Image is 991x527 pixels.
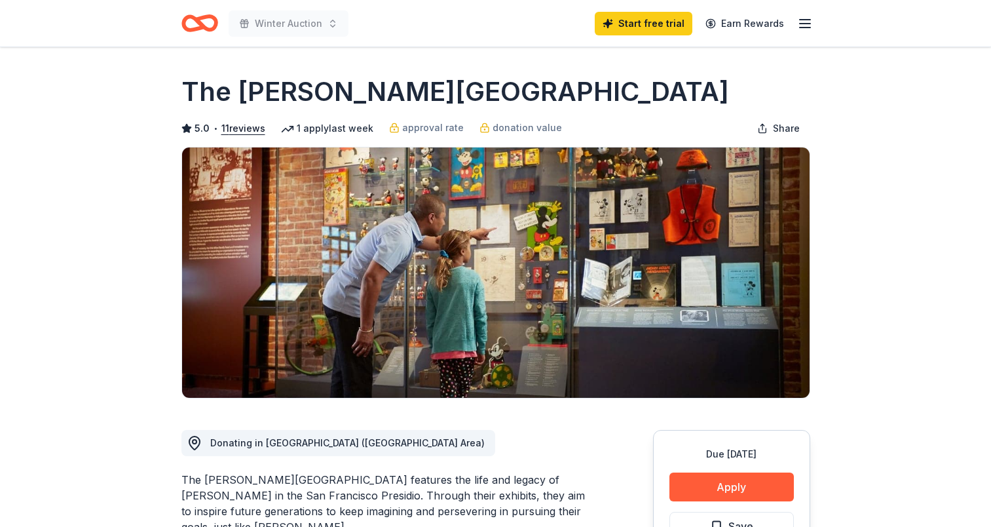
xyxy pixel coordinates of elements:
button: 11reviews [221,121,265,136]
div: Due [DATE] [669,446,794,462]
span: • [213,123,217,134]
h1: The [PERSON_NAME][GEOGRAPHIC_DATA] [181,73,729,110]
button: Apply [669,473,794,501]
span: donation value [493,120,562,136]
a: Home [181,8,218,39]
span: Share [773,121,800,136]
span: approval rate [402,120,464,136]
a: approval rate [389,120,464,136]
a: Start free trial [595,12,692,35]
span: Winter Auction [255,16,322,31]
a: donation value [479,120,562,136]
a: Earn Rewards [698,12,792,35]
span: 5.0 [195,121,210,136]
span: Donating in [GEOGRAPHIC_DATA] ([GEOGRAPHIC_DATA] Area) [210,437,485,448]
div: 1 apply last week [281,121,373,136]
img: Image for The Walt Disney Museum [182,147,810,398]
button: Share [747,115,810,142]
button: Winter Auction [229,10,348,37]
